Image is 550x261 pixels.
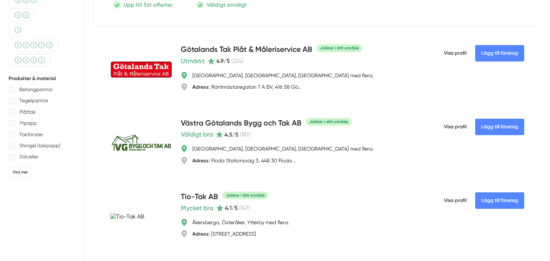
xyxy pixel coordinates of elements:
div: Räntmästaregatan 7 A BV, 416 58 Gö... [192,83,301,90]
span: Visa profil [444,118,467,136]
p: Takfönster [19,130,43,139]
strong: Adress: [192,231,210,237]
div: [GEOGRAPHIC_DATA], [GEOGRAPHIC_DATA], [GEOGRAPHIC_DATA] med flera. [192,72,373,79]
div: Åkersberga, Österåker, Ytterby med flera. [192,219,289,226]
span: Visa profil [444,44,467,63]
div: [STREET_ADDRESS] [192,230,256,237]
div: Över medel [9,54,51,67]
p: Betongpannor [19,85,53,94]
div: [GEOGRAPHIC_DATA], [GEOGRAPHIC_DATA], [GEOGRAPHIC_DATA] med flera. [192,145,373,152]
div: Floda Stationsväg 3, 448 30 Floda ... [192,157,296,164]
span: Mycket bra [181,203,213,213]
span: 4.5 /5 [225,131,238,138]
p: Plåttak [19,108,36,117]
p: Väldigt smidigt [207,0,247,9]
div: Jobbar i ditt område [222,192,268,199]
strong: Adress: [192,157,210,164]
div: Jobbar i ditt område [306,118,352,125]
div: Jobbar i ditt område [317,44,362,52]
div: Billigare [9,9,35,21]
span: ( 324 ) [231,58,243,64]
h4: Götalands Tak Plåt & Måleriservice AB [181,44,312,56]
span: Utmärkt [181,56,205,66]
: Lägg till företag [475,192,524,209]
div: Visa mer [9,167,32,178]
div: Billigt [9,24,27,36]
span: 4.9 /5 [216,58,230,64]
span: Väldigt bra [181,129,213,139]
: Lägg till företag [475,119,524,135]
img: Götalands Tak Plåt & Måleriservice AB [110,47,172,92]
p: Upp till 5st offerter [124,0,172,9]
img: Västra Götalands Bygg och Tak AB [110,134,172,152]
: Lägg till företag [475,45,524,61]
img: Tio-Tak AB [110,213,144,220]
span: ( 197 ) [240,131,250,138]
h5: Produkter & material [9,75,76,82]
span: Visa profil [444,191,467,210]
span: ( 147 ) [239,205,250,211]
p: Solceller [19,152,38,161]
strong: Adress: [192,84,210,90]
span: 4.1 /5 [225,205,238,211]
p: Shingel (takpapp) [19,141,61,150]
div: Dyrare [9,39,59,51]
h4: Västra Götalands Bygg och Tak AB [181,118,301,129]
p: Tegelpannor [19,96,48,105]
p: Ytpapp [19,119,37,128]
h4: Tio-Tak AB [181,191,218,203]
